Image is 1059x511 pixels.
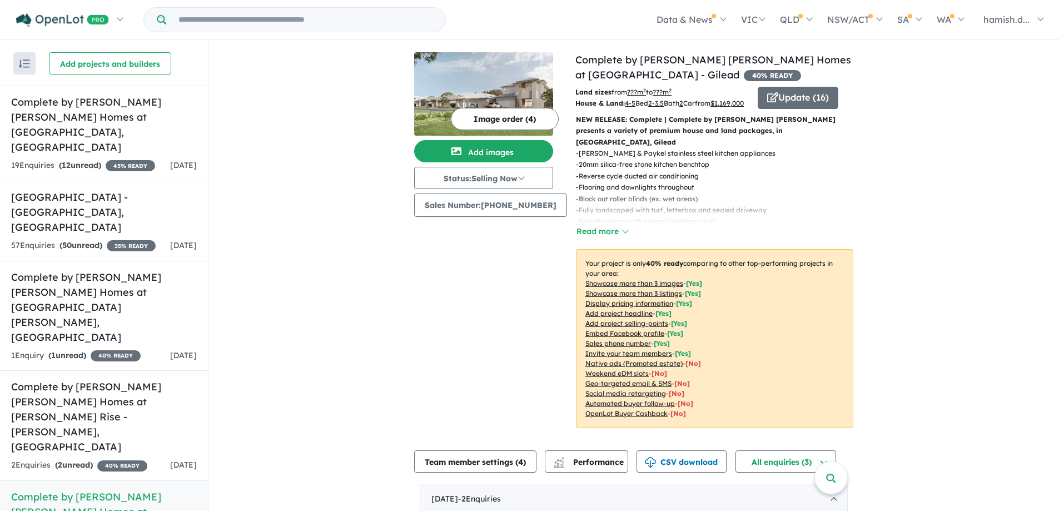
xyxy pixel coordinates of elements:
[678,399,693,408] span: [No]
[655,309,672,317] span: [ Yes ]
[576,171,862,182] p: - Reverse cycle ducted air conditioning
[685,289,701,297] span: [ Yes ]
[676,299,692,307] span: [ Yes ]
[554,457,564,463] img: line-chart.svg
[654,339,670,348] span: [ Yes ]
[674,379,690,388] span: [No]
[575,99,625,107] b: House & Land:
[555,457,624,467] span: Performance
[669,389,684,398] span: [No]
[91,350,141,361] span: 40 % READY
[648,99,664,107] u: 2-3.5
[170,240,197,250] span: [DATE]
[11,159,155,172] div: 19 Enquir ies
[458,494,501,504] span: - 2 Enquir ies
[414,52,553,136] img: Complete by McDonald Jones Homes at Figtree Hill - Gilead
[686,279,702,287] span: [ Yes ]
[49,52,171,75] button: Add projects and builders
[585,339,651,348] u: Sales phone number
[414,194,567,217] button: Sales Number:[PHONE_NUMBER]
[554,461,565,468] img: bar-chart.svg
[168,8,443,32] input: Try estate name, suburb, builder or developer
[667,329,683,338] span: [ Yes ]
[11,95,197,155] h5: Complete by [PERSON_NAME] [PERSON_NAME] Homes at [GEOGRAPHIC_DATA] , [GEOGRAPHIC_DATA]
[685,359,701,368] span: [No]
[170,350,197,360] span: [DATE]
[585,329,664,338] u: Embed Facebook profile
[545,450,628,473] button: Performance
[576,216,862,227] p: - Security alarm with internal/external siren
[11,270,197,345] h5: Complete by [PERSON_NAME] [PERSON_NAME] Homes at [GEOGRAPHIC_DATA][PERSON_NAME] , [GEOGRAPHIC_DATA]
[983,14,1030,25] span: hamish.d...
[627,88,646,96] u: ??? m
[744,70,801,81] span: 40 % READY
[576,182,862,193] p: - Flooring and downlights throughout
[576,194,862,205] p: - Block out roller blinds (ex. wet areas)
[576,249,853,428] p: Your project is only comparing to other top-performing projects in your area: - - - - - - - - - -...
[645,457,656,468] img: download icon
[643,87,646,93] sup: 2
[575,53,851,81] a: Complete by [PERSON_NAME] [PERSON_NAME] Homes at [GEOGRAPHIC_DATA] - Gilead
[451,108,559,130] button: Image order (4)
[59,240,102,250] strong: ( unread)
[670,409,686,418] span: [No]
[11,459,147,472] div: 2 Enquir ies
[576,148,862,159] p: - [PERSON_NAME] & Paykel stainless steel kitchen appliances
[652,369,667,378] span: [No]
[11,349,141,363] div: 1 Enquir y
[637,450,727,473] button: CSV download
[11,239,156,252] div: 57 Enquir ies
[585,349,672,358] u: Invite your team members
[585,369,649,378] u: Weekend eDM slots
[679,99,683,107] u: 2
[518,457,523,467] span: 4
[11,379,197,454] h5: Complete by [PERSON_NAME] [PERSON_NAME] Homes at [PERSON_NAME] Rise - [PERSON_NAME] , [GEOGRAPHIC...
[585,399,675,408] u: Automated buyer follow-up
[106,160,155,171] span: 45 % READY
[735,450,836,473] button: All enquiries (3)
[414,450,536,473] button: Team member settings (4)
[55,460,93,470] strong: ( unread)
[48,350,86,360] strong: ( unread)
[585,299,673,307] u: Display pricing information
[653,88,672,96] u: ???m
[19,59,30,68] img: sort.svg
[11,190,197,235] h5: [GEOGRAPHIC_DATA] - [GEOGRAPHIC_DATA] , [GEOGRAPHIC_DATA]
[414,140,553,162] button: Add images
[585,389,666,398] u: Social media retargeting
[646,88,672,96] span: to
[51,350,56,360] span: 1
[16,13,109,27] img: Openlot PRO Logo White
[576,205,862,216] p: - Fully landscaped with turf, letterbox and sealed driveway
[576,225,628,238] button: Read more
[585,359,683,368] u: Native ads (Promoted estate)
[585,379,672,388] u: Geo-targeted email & SMS
[585,289,682,297] u: Showcase more than 3 listings
[576,114,853,148] p: NEW RELEASE: Complete | Complete by [PERSON_NAME] [PERSON_NAME] presents a variety of premium hou...
[669,87,672,93] sup: 2
[575,88,611,96] b: Land sizes
[758,87,838,109] button: Update (16)
[585,309,653,317] u: Add project headline
[170,160,197,170] span: [DATE]
[625,99,635,107] u: 4-5
[585,279,683,287] u: Showcase more than 3 images
[710,99,744,107] u: $ 1,169,000
[646,259,683,267] b: 40 % ready
[585,409,668,418] u: OpenLot Buyer Cashback
[585,319,668,328] u: Add project selling-points
[97,460,147,472] span: 40 % READY
[170,460,197,470] span: [DATE]
[414,167,553,189] button: Status:Selling Now
[59,160,101,170] strong: ( unread)
[576,159,862,170] p: - 20mm silica-free stone kitchen benchtop
[575,98,749,109] p: Bed Bath Car from
[107,240,156,251] span: 35 % READY
[671,319,687,328] span: [ Yes ]
[575,87,749,98] p: from
[675,349,691,358] span: [ Yes ]
[62,160,71,170] span: 12
[62,240,72,250] span: 50
[58,460,62,470] span: 2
